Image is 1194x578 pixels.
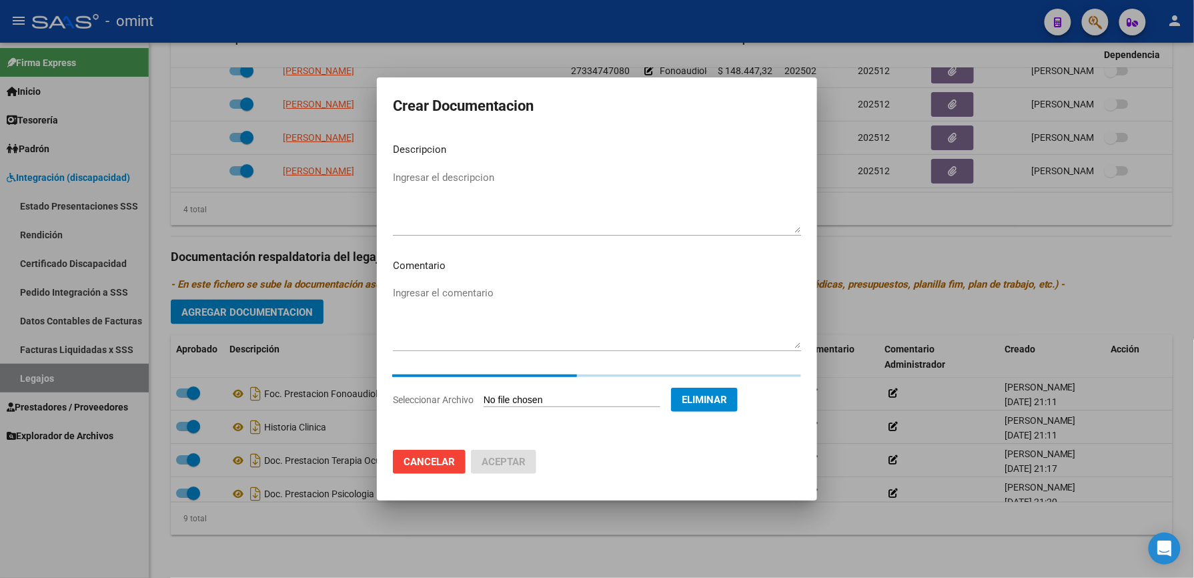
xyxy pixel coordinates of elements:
div: Open Intercom Messenger [1149,533,1181,565]
button: Cancelar [393,450,466,474]
button: Eliminar [671,388,738,412]
button: Aceptar [471,450,536,474]
span: Cancelar [404,456,455,468]
p: Comentario [393,258,801,274]
h2: Crear Documentacion [393,93,801,119]
span: Aceptar [482,456,526,468]
span: Eliminar [682,394,727,406]
p: Descripcion [393,142,801,158]
span: Seleccionar Archivo [393,394,474,405]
